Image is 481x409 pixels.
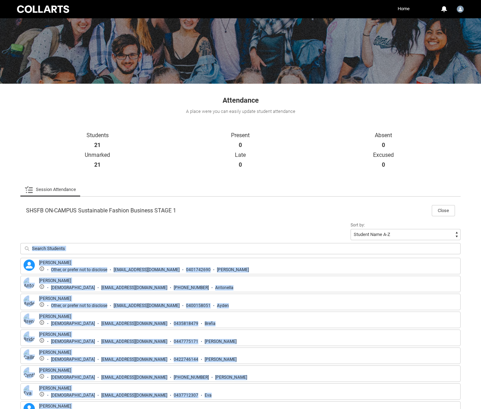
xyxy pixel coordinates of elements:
[39,314,71,319] a: [PERSON_NAME]
[223,96,259,104] span: Attendance
[39,404,71,409] a: [PERSON_NAME]
[215,375,247,380] div: [PERSON_NAME]
[186,303,211,308] div: 0400158051
[51,303,107,308] div: Other, or prefer not to disclose
[24,260,35,271] lightning-icon: Alyssa Carberry
[205,339,237,344] div: [PERSON_NAME]
[186,267,211,273] div: 0401742690
[351,223,365,228] span: Sort by:
[51,339,95,344] div: [DEMOGRAPHIC_DATA]
[20,108,461,115] div: A place were you can easily update student attendance
[51,393,95,398] div: [DEMOGRAPHIC_DATA]
[114,267,180,273] div: [EMAIL_ADDRESS][DOMAIN_NAME]
[39,260,71,265] a: [PERSON_NAME]
[39,350,71,355] a: [PERSON_NAME]
[39,368,71,373] a: [PERSON_NAME]
[94,142,101,149] strong: 21
[217,303,229,308] div: Ayden
[215,285,233,290] div: Antonella
[239,161,242,168] strong: 0
[101,393,167,398] div: [EMAIL_ADDRESS][DOMAIN_NAME]
[24,331,35,347] img: Bridget Hoskin
[51,357,95,362] div: [DEMOGRAPHIC_DATA]
[20,243,461,254] input: Search Students
[174,357,198,362] div: 0422746144
[51,321,95,326] div: [DEMOGRAPHIC_DATA]
[24,367,35,388] img: Cynthia-Lynn Zawwin
[174,285,209,290] div: [PHONE_NUMBER]
[101,285,167,290] div: [EMAIL_ADDRESS][DOMAIN_NAME]
[174,339,198,344] div: 0447775171
[39,296,71,301] a: [PERSON_NAME]
[217,267,249,273] div: [PERSON_NAME]
[382,142,385,149] strong: 0
[24,385,35,401] img: Eva Costello
[239,142,242,149] strong: 0
[51,285,95,290] div: [DEMOGRAPHIC_DATA]
[20,183,80,197] li: Session Attendance
[51,375,95,380] div: [DEMOGRAPHIC_DATA]
[174,393,198,398] div: 0437712307
[312,152,455,159] p: Excused
[432,205,455,216] button: Close
[382,161,385,168] strong: 0
[169,152,312,159] p: Late
[51,267,107,273] div: Other, or prefer not to disclose
[24,349,35,365] img: Cailin Klumpp
[101,339,167,344] div: [EMAIL_ADDRESS][DOMAIN_NAME]
[101,357,167,362] div: [EMAIL_ADDRESS][DOMAIN_NAME]
[101,375,167,380] div: [EMAIL_ADDRESS][DOMAIN_NAME]
[24,295,35,311] img: Ayden Taleski
[205,393,212,398] div: Eva
[114,303,180,308] div: [EMAIL_ADDRESS][DOMAIN_NAME]
[24,313,35,329] img: Brena Williams
[169,132,312,139] p: Present
[26,207,176,214] span: SHSFB ON-CAMPUS Sustainable Fashion Business STAGE 1
[457,6,464,13] img: Vonne.Yang
[94,161,101,168] strong: 21
[396,4,411,14] a: Home
[24,277,35,303] img: Antonella Anahi Tellez Molina
[205,357,237,362] div: [PERSON_NAME]
[39,332,71,337] a: [PERSON_NAME]
[26,152,169,159] p: Unmarked
[39,386,71,391] a: [PERSON_NAME]
[455,3,466,14] button: User Profile Vonne.Yang
[25,183,76,197] a: Session Attendance
[39,278,71,283] a: [PERSON_NAME]
[312,132,455,139] p: Absent
[101,321,167,326] div: [EMAIL_ADDRESS][DOMAIN_NAME]
[205,321,216,326] div: Breña
[26,132,169,139] p: Students
[174,321,198,326] div: 0435818479
[174,375,209,380] div: [PHONE_NUMBER]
